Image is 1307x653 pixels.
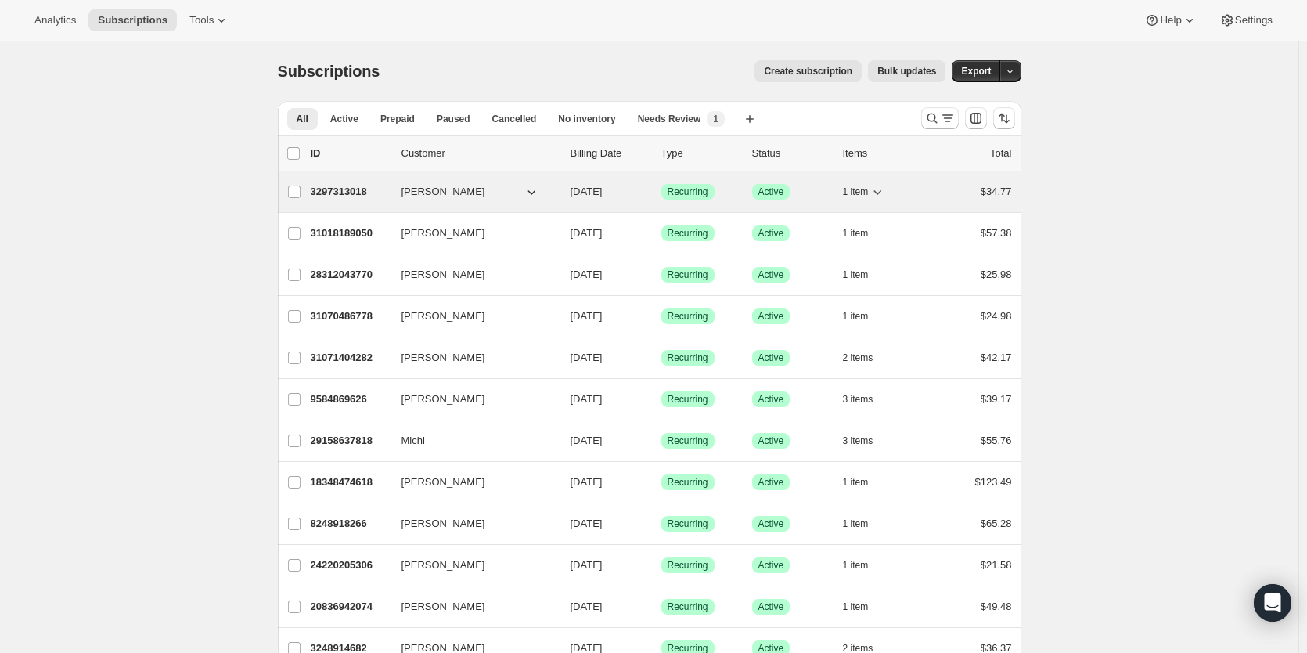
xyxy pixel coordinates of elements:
[952,60,1000,82] button: Export
[311,388,1012,410] div: 9584869626[PERSON_NAME][DATE]SuccessRecurringSuccessActive3 items$39.17
[401,225,485,241] span: [PERSON_NAME]
[758,393,784,406] span: Active
[981,559,1012,571] span: $21.58
[1235,14,1273,27] span: Settings
[311,516,389,532] p: 8248918266
[981,435,1012,446] span: $55.76
[668,186,708,198] span: Recurring
[401,516,485,532] span: [PERSON_NAME]
[571,352,603,363] span: [DATE]
[392,553,549,578] button: [PERSON_NAME]
[492,113,537,125] span: Cancelled
[981,186,1012,197] span: $34.77
[392,428,549,453] button: Michi
[392,594,549,619] button: [PERSON_NAME]
[668,310,708,323] span: Recurring
[843,181,886,203] button: 1 item
[737,108,762,130] button: Create new view
[571,269,603,280] span: [DATE]
[843,305,886,327] button: 1 item
[981,227,1012,239] span: $57.38
[401,184,485,200] span: [PERSON_NAME]
[843,222,886,244] button: 1 item
[401,308,485,324] span: [PERSON_NAME]
[180,9,239,31] button: Tools
[990,146,1011,161] p: Total
[668,227,708,240] span: Recurring
[392,345,549,370] button: [PERSON_NAME]
[843,476,869,489] span: 1 item
[843,227,869,240] span: 1 item
[1210,9,1282,31] button: Settings
[993,107,1015,129] button: Sort the results
[843,264,886,286] button: 1 item
[571,518,603,529] span: [DATE]
[571,186,603,197] span: [DATE]
[843,435,873,447] span: 3 items
[311,225,389,241] p: 31018189050
[401,599,485,615] span: [PERSON_NAME]
[758,310,784,323] span: Active
[758,269,784,281] span: Active
[311,308,389,324] p: 31070486778
[868,60,945,82] button: Bulk updates
[843,347,891,369] button: 2 items
[297,113,308,125] span: All
[843,518,869,530] span: 1 item
[311,181,1012,203] div: 3297313018[PERSON_NAME][DATE]SuccessRecurringSuccessActive1 item$34.77
[311,471,1012,493] div: 18348474618[PERSON_NAME][DATE]SuccessRecurringSuccessActive1 item$123.49
[571,393,603,405] span: [DATE]
[713,113,718,125] span: 1
[758,518,784,530] span: Active
[843,310,869,323] span: 1 item
[843,596,886,618] button: 1 item
[311,430,1012,452] div: 29158637818Michi[DATE]SuccessRecurringSuccessActive3 items$55.76
[571,559,603,571] span: [DATE]
[1160,14,1181,27] span: Help
[764,65,852,78] span: Create subscription
[981,393,1012,405] span: $39.17
[380,113,415,125] span: Prepaid
[311,347,1012,369] div: 31071404282[PERSON_NAME][DATE]SuccessRecurringSuccessActive2 items$42.17
[189,14,214,27] span: Tools
[392,470,549,495] button: [PERSON_NAME]
[843,146,921,161] div: Items
[571,227,603,239] span: [DATE]
[34,14,76,27] span: Analytics
[752,146,830,161] p: Status
[392,262,549,287] button: [PERSON_NAME]
[311,391,389,407] p: 9584869626
[843,554,886,576] button: 1 item
[843,269,869,281] span: 1 item
[392,387,549,412] button: [PERSON_NAME]
[981,310,1012,322] span: $24.98
[311,222,1012,244] div: 31018189050[PERSON_NAME][DATE]SuccessRecurringSuccessActive1 item$57.38
[437,113,470,125] span: Paused
[661,146,740,161] div: Type
[330,113,358,125] span: Active
[571,435,603,446] span: [DATE]
[392,511,549,536] button: [PERSON_NAME]
[758,601,784,613] span: Active
[981,269,1012,280] span: $25.98
[668,476,708,489] span: Recurring
[311,146,1012,161] div: IDCustomerBilling DateTypeStatusItemsTotal
[843,352,873,364] span: 2 items
[843,393,873,406] span: 3 items
[311,596,1012,618] div: 20836942074[PERSON_NAME][DATE]SuccessRecurringSuccessActive1 item$49.48
[668,518,708,530] span: Recurring
[975,476,1012,488] span: $123.49
[392,221,549,246] button: [PERSON_NAME]
[981,601,1012,612] span: $49.48
[311,264,1012,286] div: 28312043770[PERSON_NAME][DATE]SuccessRecurringSuccessActive1 item$25.98
[843,471,886,493] button: 1 item
[961,65,991,78] span: Export
[401,557,485,573] span: [PERSON_NAME]
[981,352,1012,363] span: $42.17
[638,113,701,125] span: Needs Review
[843,388,891,410] button: 3 items
[25,9,85,31] button: Analytics
[311,513,1012,535] div: 8248918266[PERSON_NAME][DATE]SuccessRecurringSuccessActive1 item$65.28
[88,9,177,31] button: Subscriptions
[668,559,708,572] span: Recurring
